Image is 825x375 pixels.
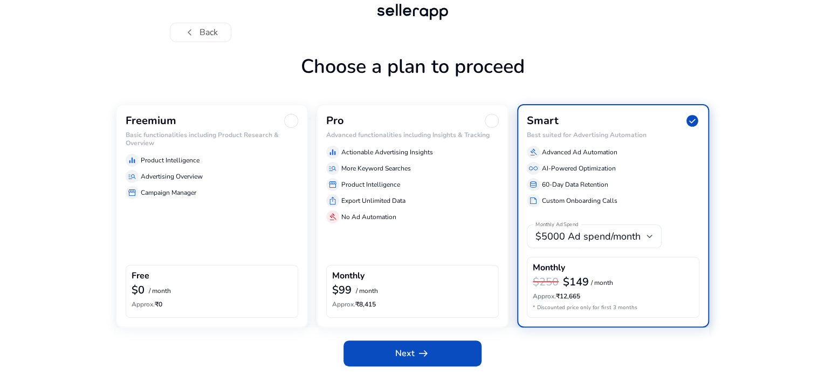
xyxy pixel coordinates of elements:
[326,114,344,127] h3: Pro
[542,147,617,157] p: Advanced Ad Automation
[341,196,405,206] p: Export Unlimited Data
[356,288,378,295] p: / month
[341,180,400,189] p: Product Intelligence
[332,283,352,297] b: $99
[533,292,556,301] span: Approx.
[328,213,337,221] span: gavel
[128,156,136,165] span: equalizer
[332,271,365,281] h4: Monthly
[328,196,337,205] span: ios_share
[332,300,355,309] span: Approx.
[132,271,149,281] h4: Free
[126,131,298,147] h6: Basic functionalities including Product Research & Overview
[417,347,430,360] span: arrow_right_alt
[527,131,699,139] h6: Best suited for Advertising Automation
[141,155,200,165] p: Product Intelligence
[341,212,396,222] p: No Ad Automation
[128,172,136,181] span: manage_search
[170,23,231,42] button: chevron_leftBack
[141,188,196,197] p: Campaign Manager
[563,275,589,289] b: $149
[341,147,433,157] p: Actionable Advertising Insights
[328,164,337,173] span: manage_search
[341,163,411,173] p: More Keyword Searches
[328,180,337,189] span: storefront
[542,196,617,206] p: Custom Onboarding Calls
[535,221,578,229] mat-label: Monthly Ad Spend
[685,114,699,128] span: check_circle
[535,230,641,243] span: $5000 Ad spend/month
[591,279,613,287] p: / month
[128,188,136,197] span: storefront
[533,304,693,312] p: * Discounted price only for first 3 months
[529,148,538,156] span: gavel
[542,163,616,173] p: AI-Powered Optimization
[132,283,145,297] b: $0
[533,263,565,273] h4: Monthly
[542,180,608,189] p: 60-Day Data Retention
[533,276,559,289] h3: $250
[183,26,196,39] span: chevron_left
[141,172,203,181] p: Advertising Overview
[529,164,538,173] span: all_inclusive
[149,288,171,295] p: / month
[395,347,430,360] span: Next
[116,55,709,104] h1: Choose a plan to proceed
[126,114,176,127] h3: Freemium
[533,292,693,300] h6: ₹12,665
[343,340,482,366] button: Nextarrow_right_alt
[529,180,538,189] span: database
[529,196,538,205] span: summarize
[132,300,155,309] span: Approx.
[328,148,337,156] span: equalizer
[332,301,493,308] h6: ₹8,415
[527,114,559,127] h3: Smart
[132,301,292,308] h6: ₹0
[326,131,499,139] h6: Advanced functionalities including Insights & Tracking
